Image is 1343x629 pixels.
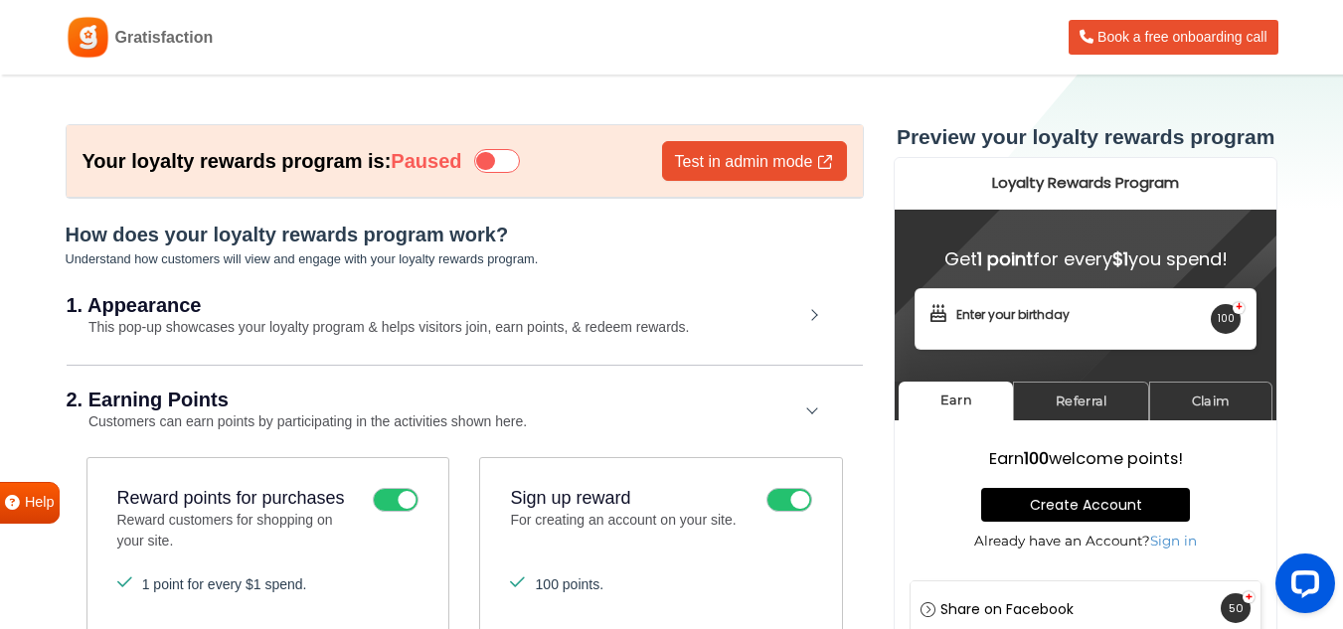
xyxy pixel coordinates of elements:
[1097,29,1266,45] span: Book a free onboarding call
[130,290,155,313] strong: 100
[255,225,379,263] a: Claim
[117,510,363,554] p: Reward customers for shopping on your site.
[119,225,255,263] a: Referral
[36,293,348,311] h3: Earn welcome points!
[256,376,303,392] a: Sign in
[83,149,462,173] h6: Your loyalty rewards program is:
[117,488,363,510] h3: Reward points for purchases
[1259,546,1343,629] iframe: LiveChat chat widget
[894,124,1277,149] h3: Preview your loyalty rewards program
[84,89,139,114] strong: 1 point
[67,390,803,409] h2: 2. Earning Points
[67,413,528,429] small: Customers can earn points by participating in the activities shown here.
[510,488,755,510] h3: Sign up reward
[510,574,811,595] li: 100 points.
[67,295,803,315] h2: 1. Appearance
[21,92,363,112] h4: Get for every you spend!
[25,492,55,514] span: Help
[11,18,373,35] h2: Loyalty Rewards Program
[66,251,539,266] small: Understand how customers will view and engage with your loyalty rewards program.
[66,15,110,60] img: Gratisfaction
[219,89,235,114] strong: $1
[36,375,348,393] p: Already have an Account?
[87,331,296,365] a: Create Account
[115,26,214,50] span: Gratisfaction
[662,141,847,181] a: Test in admin mode
[66,223,864,246] h5: How does your loyalty rewards program work?
[510,510,755,554] p: For creating an account on your site.
[67,319,690,335] small: This pop-up showcases your loyalty program & helps visitors join, earn points, & redeem rewards.
[1069,20,1277,55] a: Book a free onboarding call
[117,574,419,595] li: 1 point for every $1 spend.
[391,150,461,172] strong: Paused
[66,15,214,60] a: Gratisfaction
[5,225,119,262] a: Earn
